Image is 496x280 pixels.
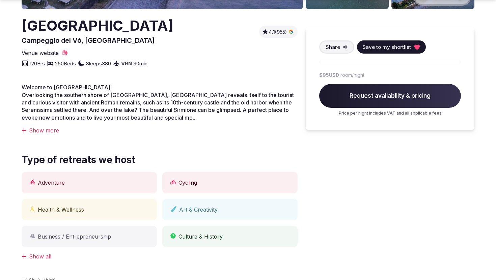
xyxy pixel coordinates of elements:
[22,84,112,91] span: Welcome to [GEOGRAPHIC_DATA]!
[22,92,294,121] span: Overlooking the southern shore of [GEOGRAPHIC_DATA], [GEOGRAPHIC_DATA] reveals itself to the tour...
[319,72,339,79] span: $95 USD
[319,84,461,108] span: Request availability & pricing
[86,60,111,67] span: Sleeps 380
[269,29,287,35] span: 4.1 (955)
[357,40,426,54] button: Save to my shortlist
[340,72,364,79] span: room/night
[121,60,132,67] a: VRN
[319,40,354,54] button: Share
[22,153,135,166] span: Type of retreats we host
[22,36,155,44] span: Campeggio del Vò, [GEOGRAPHIC_DATA]
[22,16,173,36] h2: [GEOGRAPHIC_DATA]
[22,127,298,134] div: Show more
[22,253,298,260] div: Show all
[326,43,340,51] span: Share
[362,43,411,51] span: Save to my shortlist
[262,28,295,35] a: 4.1(955)
[55,60,76,67] span: 250 Beds
[133,60,147,67] span: 30 min
[319,111,461,116] p: Price per night includes VAT and all applicable fees
[30,60,45,67] span: 120 Brs
[22,49,68,57] a: Venue website
[22,49,59,57] span: Venue website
